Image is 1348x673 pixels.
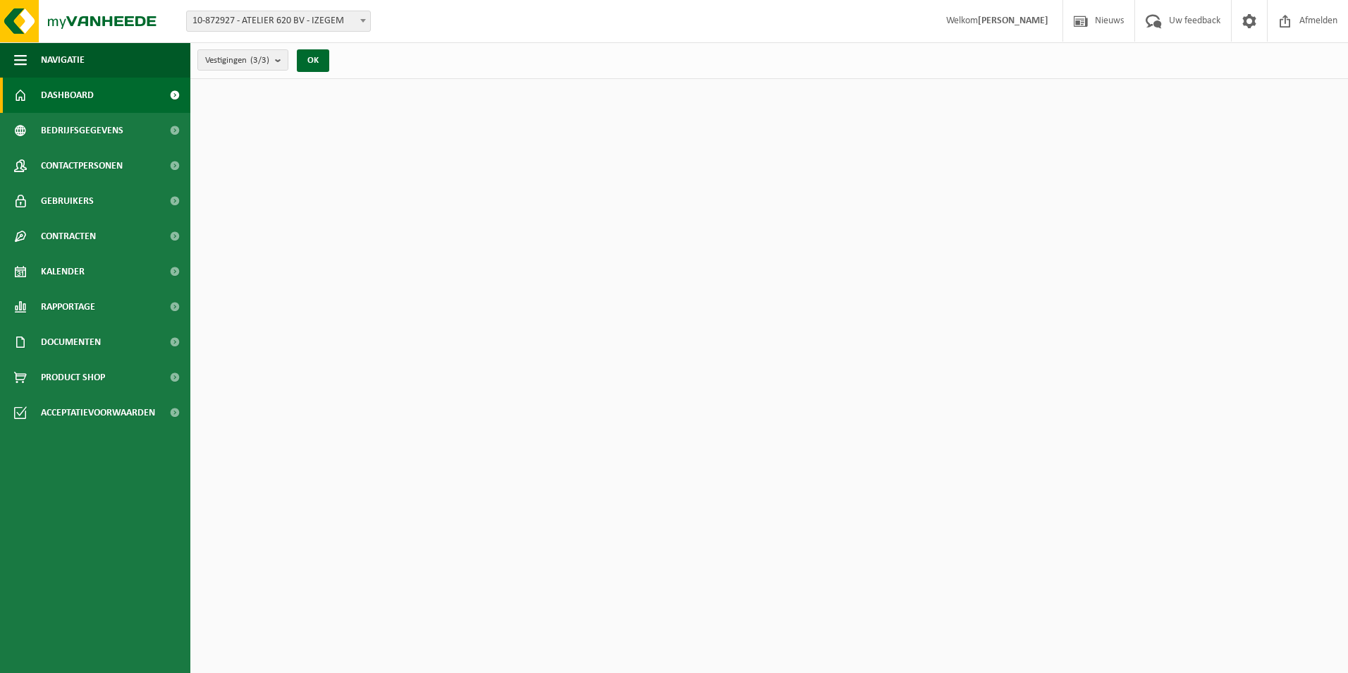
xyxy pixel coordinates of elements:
[186,11,371,32] span: 10-872927 - ATELIER 620 BV - IZEGEM
[197,49,288,71] button: Vestigingen(3/3)
[250,56,269,65] count: (3/3)
[41,289,95,325] span: Rapportage
[41,113,123,148] span: Bedrijfsgegevens
[41,254,85,289] span: Kalender
[41,325,101,360] span: Documenten
[205,50,269,71] span: Vestigingen
[41,183,94,219] span: Gebruikers
[187,11,370,31] span: 10-872927 - ATELIER 620 BV - IZEGEM
[41,360,105,395] span: Product Shop
[41,78,94,113] span: Dashboard
[978,16,1048,26] strong: [PERSON_NAME]
[41,148,123,183] span: Contactpersonen
[41,395,155,430] span: Acceptatievoorwaarden
[297,49,329,72] button: OK
[41,42,85,78] span: Navigatie
[41,219,96,254] span: Contracten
